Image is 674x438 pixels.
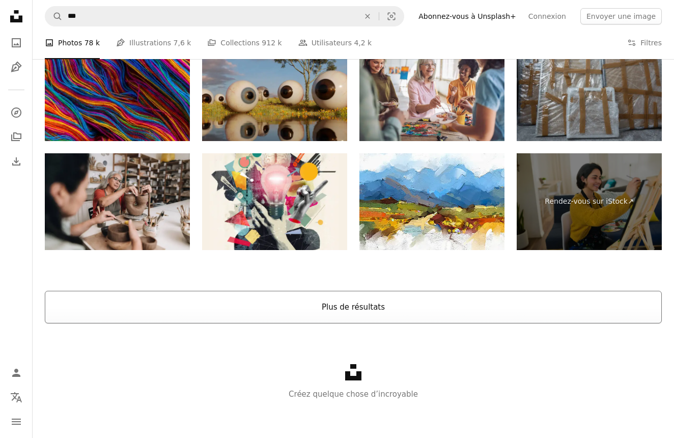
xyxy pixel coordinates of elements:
button: Langue [6,387,26,407]
img: Plaisir du cours d’art : professeur et élèves engagés dans un cours de peinture [359,44,504,141]
button: Recherche de visuels [379,7,404,26]
form: Rechercher des visuels sur tout le site [45,6,404,26]
img: Fils colorés traditionnels guatémaltèques, ondulé abstrait, texture de fond. [45,44,190,141]
button: Envoyer une image [580,8,662,24]
a: Explorer [6,102,26,123]
img: Peintures emballées dans du papier bulle et du ruban adhésif [517,44,662,141]
button: Filtres [627,26,662,59]
button: Menu [6,412,26,432]
img: Des yeux géants regardant autour du paysage [202,44,347,141]
a: Accueil — Unsplash [6,6,26,29]
img: Concept d’idées d’affaires et de startups. Réflexion stratégique en marketing [202,153,347,250]
p: Créez quelque chose d’incroyable [33,388,674,400]
a: Rendez-vous sur iStock↗ [517,153,662,250]
a: Photos [6,33,26,53]
img: Senior woman making a craft product on a ceramics workshop [45,153,190,250]
a: Historique de téléchargement [6,151,26,172]
img: Peinture à l’huile colorée abstraite et texture grunge sur toile. Image semi-abstraite de la natu... [359,153,504,250]
a: Illustrations 7,6 k [116,26,191,59]
button: Plus de résultats [45,291,662,323]
a: Connexion / S’inscrire [6,363,26,383]
span: 7,6 k [174,37,191,48]
a: Collections 912 k [207,26,282,59]
a: Connexion [522,8,572,24]
a: Utilisateurs 4,2 k [298,26,372,59]
a: Illustrations [6,57,26,77]
span: 4,2 k [354,37,372,48]
a: Abonnez-vous à Unsplash+ [412,8,522,24]
button: Effacer [356,7,379,26]
button: Rechercher sur Unsplash [45,7,63,26]
a: Collections [6,127,26,147]
span: 912 k [262,37,282,48]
